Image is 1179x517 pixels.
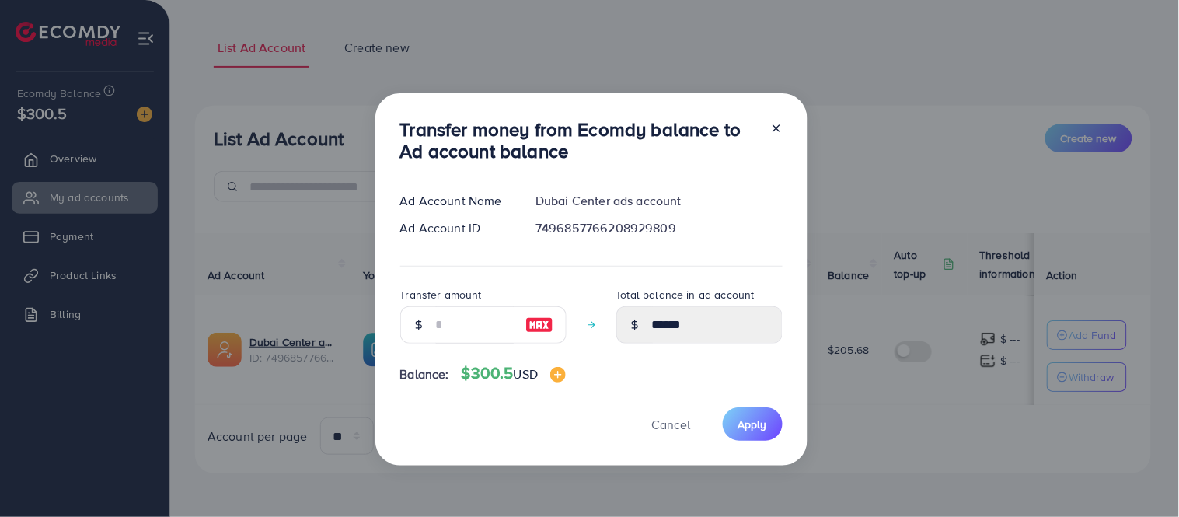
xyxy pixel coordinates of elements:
[1113,447,1167,505] iframe: Chat
[550,367,566,383] img: image
[400,118,758,163] h3: Transfer money from Ecomdy balance to Ad account balance
[523,192,794,210] div: Dubai Center ads account
[514,365,538,383] span: USD
[738,417,767,432] span: Apply
[652,416,691,433] span: Cancel
[523,219,794,237] div: 7496857766208929809
[723,407,783,441] button: Apply
[400,287,482,302] label: Transfer amount
[633,407,710,441] button: Cancel
[616,287,755,302] label: Total balance in ad account
[400,365,449,383] span: Balance:
[525,316,553,334] img: image
[462,364,566,383] h4: $300.5
[388,219,524,237] div: Ad Account ID
[388,192,524,210] div: Ad Account Name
